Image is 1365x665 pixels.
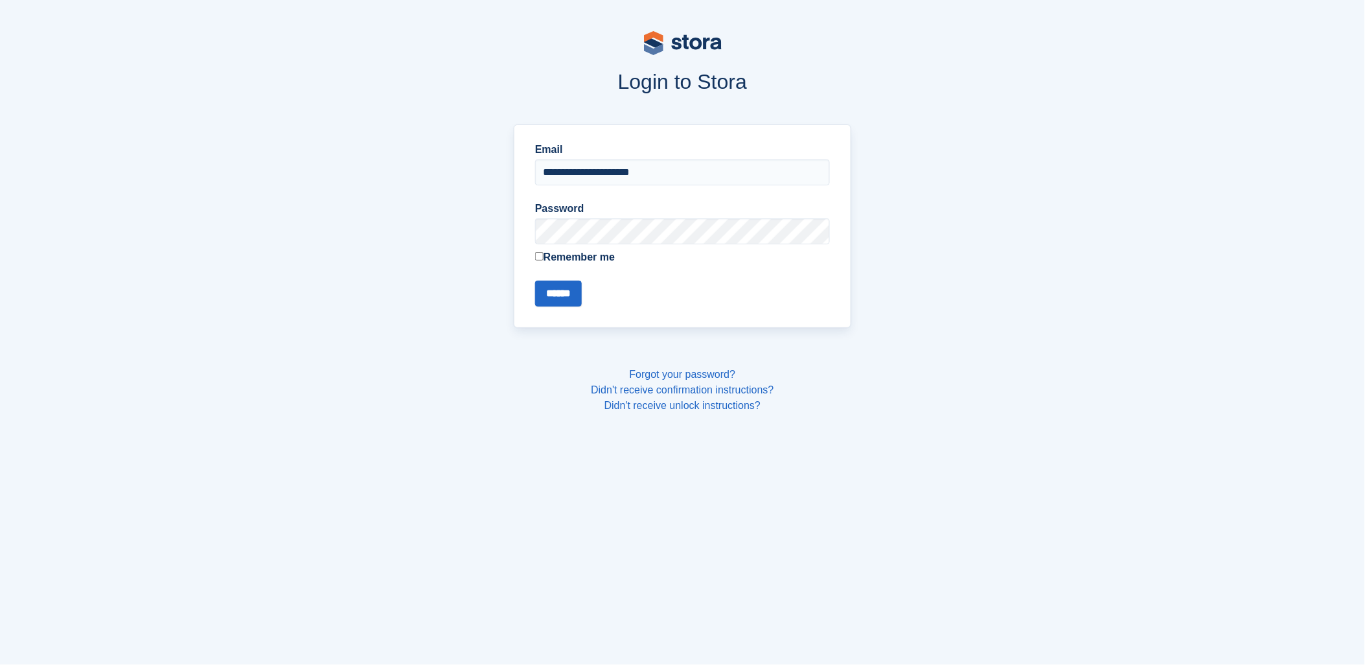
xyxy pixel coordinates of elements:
a: Didn't receive unlock instructions? [604,400,761,411]
h1: Login to Stora [267,70,1099,93]
input: Remember me [535,252,544,261]
img: stora-logo-53a41332b3708ae10de48c4981b4e9114cc0af31d8433b30ea865607fb682f29.svg [644,31,722,55]
label: Password [535,201,830,216]
label: Email [535,142,830,157]
a: Didn't receive confirmation instructions? [591,384,774,395]
label: Remember me [535,250,830,265]
a: Forgot your password? [630,369,736,380]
